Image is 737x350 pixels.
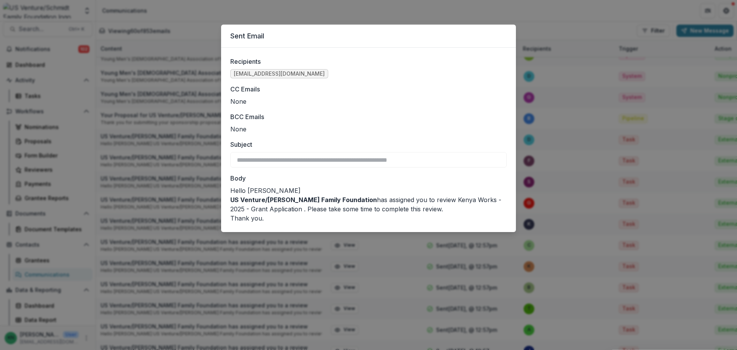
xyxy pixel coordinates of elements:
[230,124,507,134] ul: None
[230,214,507,223] p: Thank you.
[230,97,507,106] ul: None
[221,25,516,48] header: Sent Email
[230,112,502,121] label: BCC Emails
[230,196,377,204] strong: US Venture/[PERSON_NAME] Family Foundation
[230,85,502,94] label: CC Emails
[234,71,325,77] span: [EMAIL_ADDRESS][DOMAIN_NAME]
[230,140,502,149] label: Subject
[230,186,507,195] p: Hello [PERSON_NAME]
[230,174,502,183] label: Body
[230,195,507,214] p: has assigned you to review Kenya Works - 2025 - Grant Application . Please take some time to comp...
[230,57,502,66] label: Recipients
